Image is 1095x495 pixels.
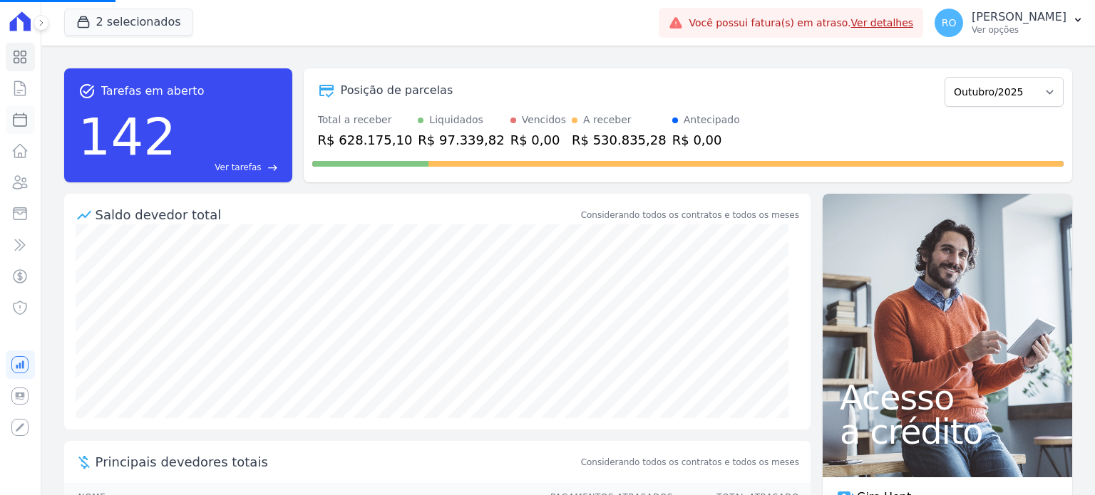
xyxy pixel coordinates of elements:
div: Liquidados [429,113,483,127]
div: R$ 0,00 [510,130,566,150]
div: Saldo devedor total [96,205,578,224]
div: 142 [78,100,176,174]
span: Tarefas em aberto [101,83,205,100]
div: A receber [583,113,632,127]
div: Considerando todos os contratos e todos os meses [581,209,799,222]
button: RO [PERSON_NAME] Ver opções [923,3,1095,43]
div: Vencidos [522,113,566,127]
div: R$ 0,00 [672,130,740,150]
a: Ver detalhes [851,17,914,28]
span: Considerando todos os contratos e todos os meses [581,456,799,469]
span: Ver tarefas [215,161,261,174]
span: RO [942,18,957,28]
div: Total a receber [318,113,413,127]
a: Ver tarefas east [182,161,278,174]
div: Antecipado [684,113,740,127]
span: a crédito [840,415,1055,449]
span: task_alt [78,83,96,100]
div: Posição de parcelas [341,82,453,99]
div: R$ 628.175,10 [318,130,413,150]
div: R$ 530.835,28 [572,130,667,150]
span: Você possui fatura(s) em atraso. [689,16,913,31]
p: [PERSON_NAME] [972,10,1066,24]
span: Principais devedores totais [96,452,578,471]
p: Ver opções [972,24,1066,36]
span: Acesso [840,380,1055,415]
button: 2 selecionados [64,9,193,36]
span: east [267,162,278,173]
div: R$ 97.339,82 [418,130,504,150]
